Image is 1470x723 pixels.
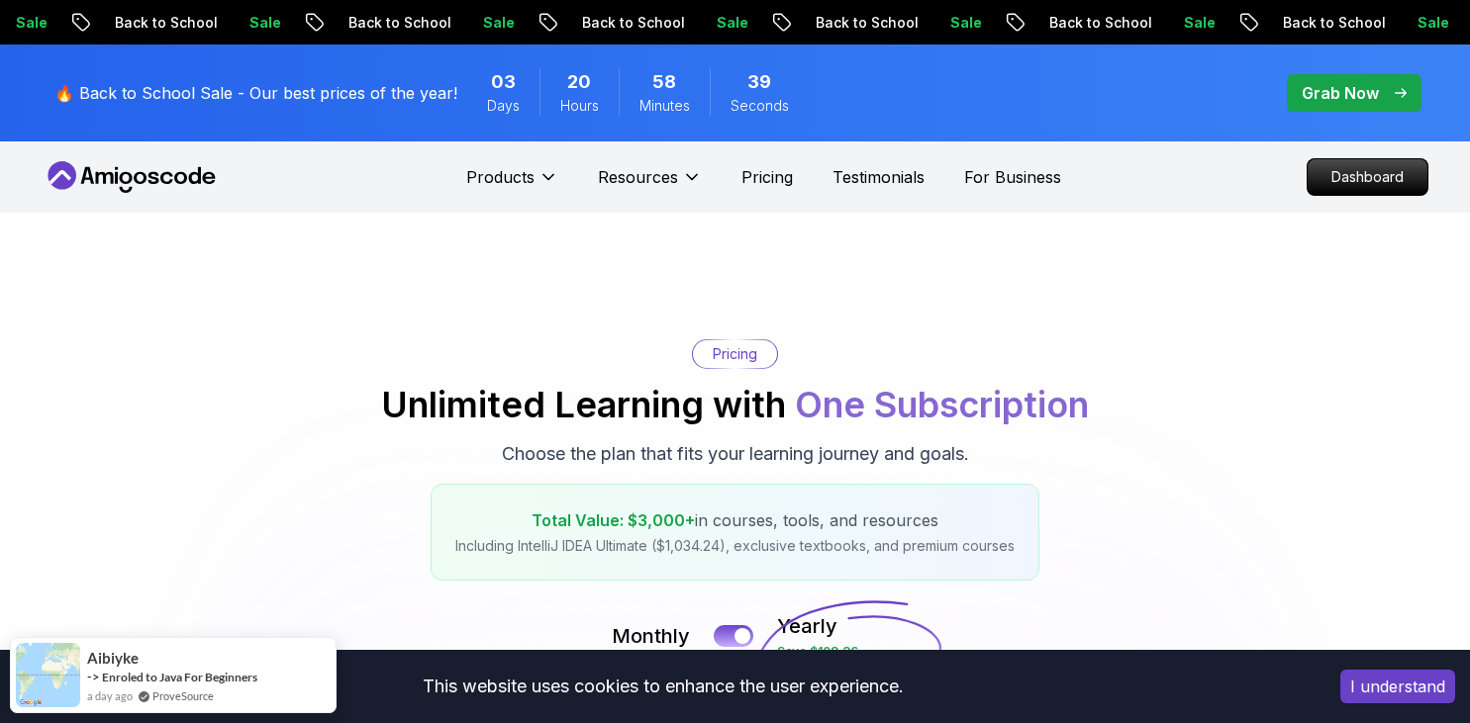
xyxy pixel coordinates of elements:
p: Sale [1245,13,1309,33]
div: This website uses cookies to enhance the user experience. [15,665,1311,708]
p: Back to School [643,13,778,33]
button: Products [466,165,558,205]
p: Including IntelliJ IDEA Ultimate ($1,034.24), exclusive textbooks, and premium courses [455,536,1015,556]
img: provesource social proof notification image [16,643,80,707]
span: Aibiyke [87,650,139,667]
p: Sale [544,13,608,33]
p: 🔥 Back to School Sale - Our best prices of the year! [54,81,457,105]
button: Resources [598,165,702,205]
span: Minutes [639,96,690,116]
p: Products [466,165,535,189]
p: Back to School [877,13,1012,33]
p: Sale [311,13,374,33]
button: Accept cookies [1340,670,1455,703]
span: 20 Hours [567,68,591,96]
p: Resources [598,165,678,189]
span: a day ago [87,687,133,704]
p: Dashboard [1308,159,1427,195]
p: Choose the plan that fits your learning journey and goals. [502,440,969,468]
p: Sale [77,13,141,33]
p: Sale [778,13,841,33]
a: Dashboard [1307,158,1428,196]
p: Back to School [410,13,544,33]
a: ProveSource [152,689,214,702]
span: 39 Seconds [747,68,771,96]
span: One Subscription [795,383,1089,426]
p: Back to School [1111,13,1245,33]
span: Total Value: $3,000+ [532,510,695,530]
p: Pricing [713,344,757,364]
span: Seconds [731,96,789,116]
p: Grab Now [1302,81,1379,105]
p: Back to School [176,13,311,33]
span: 3 Days [491,68,516,96]
p: in courses, tools, and resources [455,508,1015,532]
a: Testimonials [833,165,925,189]
span: Hours [560,96,599,116]
span: Days [487,96,520,116]
span: -> [87,669,100,684]
p: Sale [1012,13,1075,33]
h2: Unlimited Learning with [381,385,1089,424]
p: Monthly [612,622,690,650]
a: Pricing [741,165,793,189]
span: 58 Minutes [652,68,676,96]
a: For Business [964,165,1061,189]
a: Enroled to Java For Beginners [102,670,257,684]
